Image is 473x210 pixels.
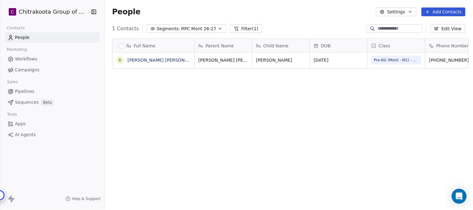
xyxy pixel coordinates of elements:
[15,34,30,41] span: People
[452,189,467,204] div: Open Intercom Messenger
[113,39,194,52] div: Full Name
[15,56,37,62] span: Workflows
[181,26,216,32] span: RPC Mont 26-27
[5,86,99,97] a: Pipelines
[263,43,289,49] span: Child Name
[41,99,54,106] span: Beta
[256,57,306,63] span: [PERSON_NAME]
[198,57,248,63] span: [PERSON_NAME] [PERSON_NAME]
[206,43,234,49] span: Parent Name
[15,121,26,127] span: Apps
[5,130,99,140] a: AI Agents
[437,43,469,49] span: Phone Number
[112,25,139,32] span: 1 Contacts
[15,99,39,106] span: Sequences
[379,43,390,49] span: Class
[15,131,36,138] span: AI Agents
[4,77,21,87] span: Sales
[11,9,14,15] span: C
[4,23,27,33] span: Contacts
[195,39,252,52] div: Parent Name
[230,24,262,33] button: Filter(1)
[5,65,99,75] a: Campaigns
[422,7,466,16] button: Add Contacts
[5,119,99,129] a: Apps
[376,7,416,16] button: Settings
[118,57,122,64] div: R
[321,43,331,49] span: DOB
[5,32,99,43] a: People
[7,7,83,17] button: CChitrakoota Group of Institutions
[15,88,34,95] span: Pipelines
[4,110,20,119] span: Tools
[314,57,364,63] span: [DATE]
[15,67,39,73] span: Campaigns
[5,97,99,107] a: SequencesBeta
[19,8,86,16] span: Chitrakoota Group of Institutions
[310,39,367,52] div: DOB
[113,53,195,209] div: grid
[374,57,419,63] span: Pre-KG (Mont - M1) - 2 to 3 Years
[134,43,156,49] span: Full Name
[368,39,425,52] div: Class
[72,196,100,201] span: Help & Support
[65,196,100,201] a: Help & Support
[430,24,466,33] button: Edit View
[157,26,180,32] span: Segments:
[5,54,99,64] a: Workflows
[128,58,201,63] a: [PERSON_NAME] [PERSON_NAME]
[4,45,30,54] span: Marketing
[252,39,310,52] div: Child Name
[112,7,141,17] span: People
